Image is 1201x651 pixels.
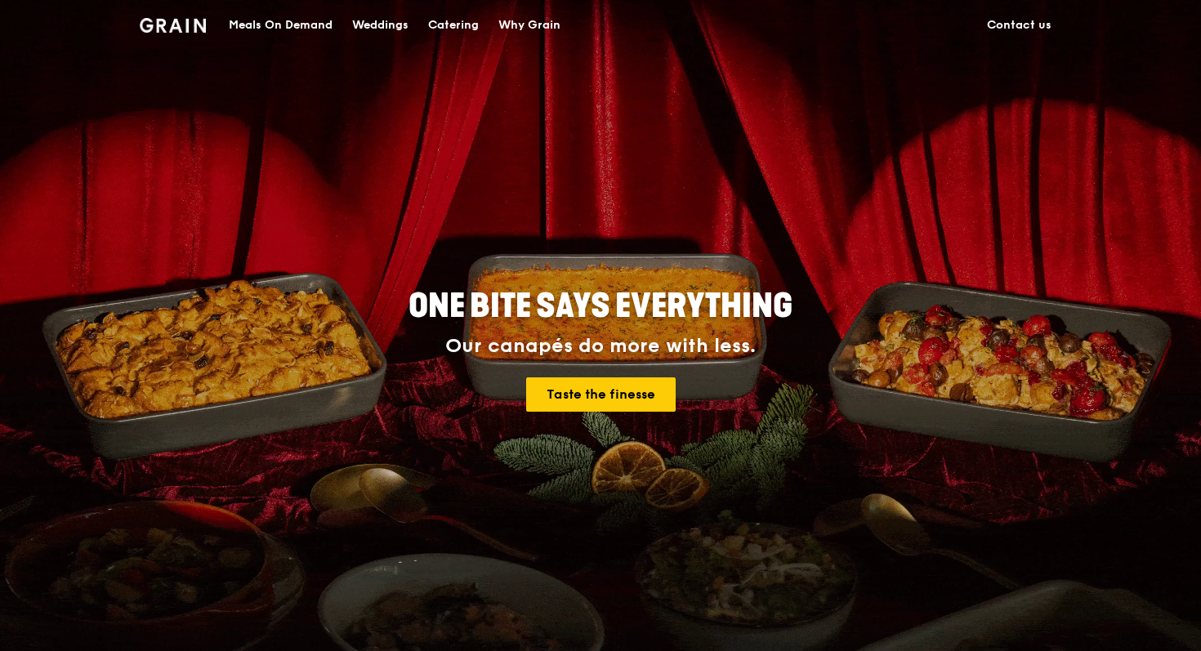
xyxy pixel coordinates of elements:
div: Why Grain [498,1,560,50]
div: Catering [428,1,479,50]
div: Meals On Demand [229,1,333,50]
div: Weddings [352,1,409,50]
div: Our canapés do more with less. [306,335,895,358]
span: ONE BITE SAYS EVERYTHING [409,287,792,326]
a: Why Grain [489,1,570,50]
img: Grain [140,18,206,33]
a: Taste the finesse [526,377,676,412]
a: Catering [418,1,489,50]
a: Weddings [342,1,418,50]
a: Contact us [977,1,1061,50]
